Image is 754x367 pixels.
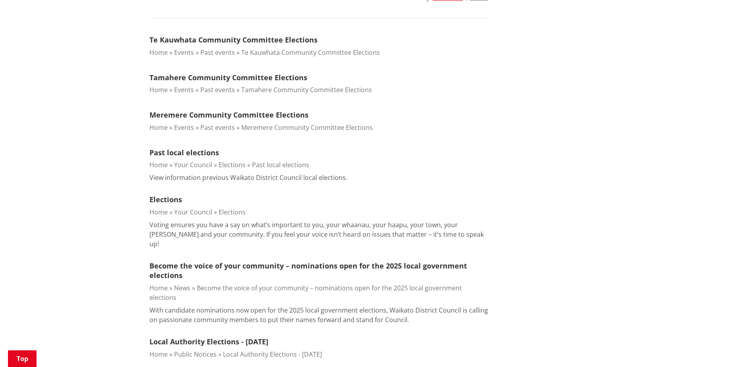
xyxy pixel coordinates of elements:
[149,73,307,82] a: Tamahere Community Committee Elections
[149,160,168,169] a: Home
[149,48,168,57] a: Home
[200,85,235,94] a: Past events
[174,350,217,359] a: Public Notices
[149,195,182,204] a: Elections
[149,220,488,249] p: Voting ensures you have a say on what’s important to you, your whaanau, your haapu, your town, yo...
[149,85,168,94] a: Home
[149,123,168,132] a: Home
[174,85,194,94] a: Events
[200,48,235,57] a: Past events
[174,123,194,132] a: Events
[149,148,219,157] a: Past local elections
[219,160,246,169] a: Elections
[717,334,746,362] iframe: Messenger Launcher
[149,261,467,280] a: Become the voice of your community – nominations open for the 2025 local government elections
[174,208,212,216] a: Your Council
[149,284,168,292] a: Home
[149,350,168,359] a: Home
[252,160,309,169] a: Past local elections
[241,123,373,132] a: Meremere Community Committee Elections
[241,48,380,57] a: Te Kauwhata Community Committee Elections
[174,160,212,169] a: Your Council
[149,284,462,302] a: Become the voice of your community – nominations open for the 2025 local government elections
[149,208,168,216] a: Home
[174,48,194,57] a: Events
[219,208,246,216] a: Elections
[200,123,235,132] a: Past events
[174,284,190,292] a: News
[149,337,268,346] a: Local Authority Elections - [DATE]
[8,350,37,367] a: Top
[223,350,322,359] a: Local Authority Elections - [DATE]
[149,35,318,44] a: Te Kauwhata Community Committee Elections
[149,110,308,120] a: Meremere Community Committee Elections
[149,173,347,182] p: View information previous Waikato District Council local elections.
[241,85,372,94] a: Tamahere Community Committee Elections
[149,305,488,325] p: With candidate nominations now open for the 2025 local government elections, Waikato District Cou...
